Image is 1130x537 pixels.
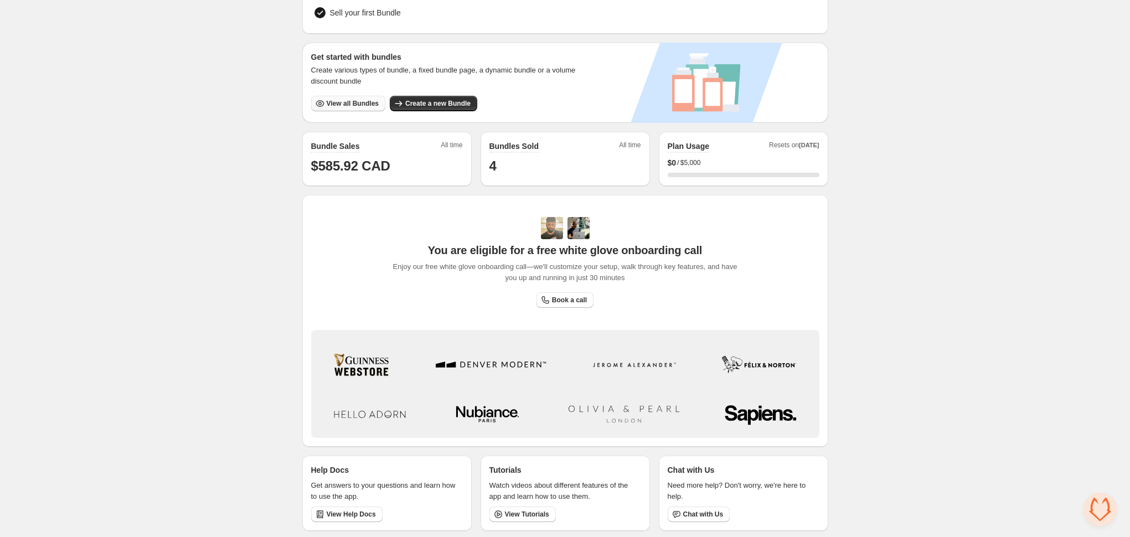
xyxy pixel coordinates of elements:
h3: Get started with bundles [311,51,586,63]
img: Adi [541,217,563,239]
button: View all Bundles [311,96,385,111]
p: Chat with Us [668,464,715,476]
a: Open chat [1083,493,1117,526]
span: View Tutorials [505,510,549,519]
a: Book a call [536,292,594,308]
span: $5,000 [680,158,701,167]
h2: Bundle Sales [311,141,360,152]
img: Prakhar [567,217,590,239]
p: Tutorials [489,464,522,476]
span: Chat with Us [683,510,724,519]
span: Create various types of bundle, a fixed bundle page, a dynamic bundle or a volume discount bundle [311,65,586,87]
span: All time [441,141,462,153]
span: Enjoy our free white glove onboarding call—we'll customize your setup, walk through key features,... [387,261,743,283]
a: View Help Docs [311,507,383,522]
span: Sell your first Bundle [330,7,401,18]
p: Watch videos about different features of the app and learn how to use them. [489,480,641,502]
span: [DATE] [799,142,819,148]
div: / [668,157,819,168]
button: Create a new Bundle [390,96,477,111]
span: View all Bundles [327,99,379,108]
span: Book a call [552,296,587,304]
span: Create a new Bundle [405,99,471,108]
span: View Help Docs [327,510,376,519]
span: Resets on [769,141,819,153]
span: All time [619,141,641,153]
button: Chat with Us [668,507,730,522]
p: Help Docs [311,464,349,476]
span: $ 0 [668,157,677,168]
span: You are eligible for a free white glove onboarding call [428,244,702,257]
h1: 4 [489,157,641,175]
a: View Tutorials [489,507,556,522]
h2: Plan Usage [668,141,709,152]
h2: Bundles Sold [489,141,539,152]
h1: $585.92 CAD [311,157,463,175]
p: Need more help? Don't worry, we're here to help. [668,480,819,502]
p: Get answers to your questions and learn how to use the app. [311,480,463,502]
